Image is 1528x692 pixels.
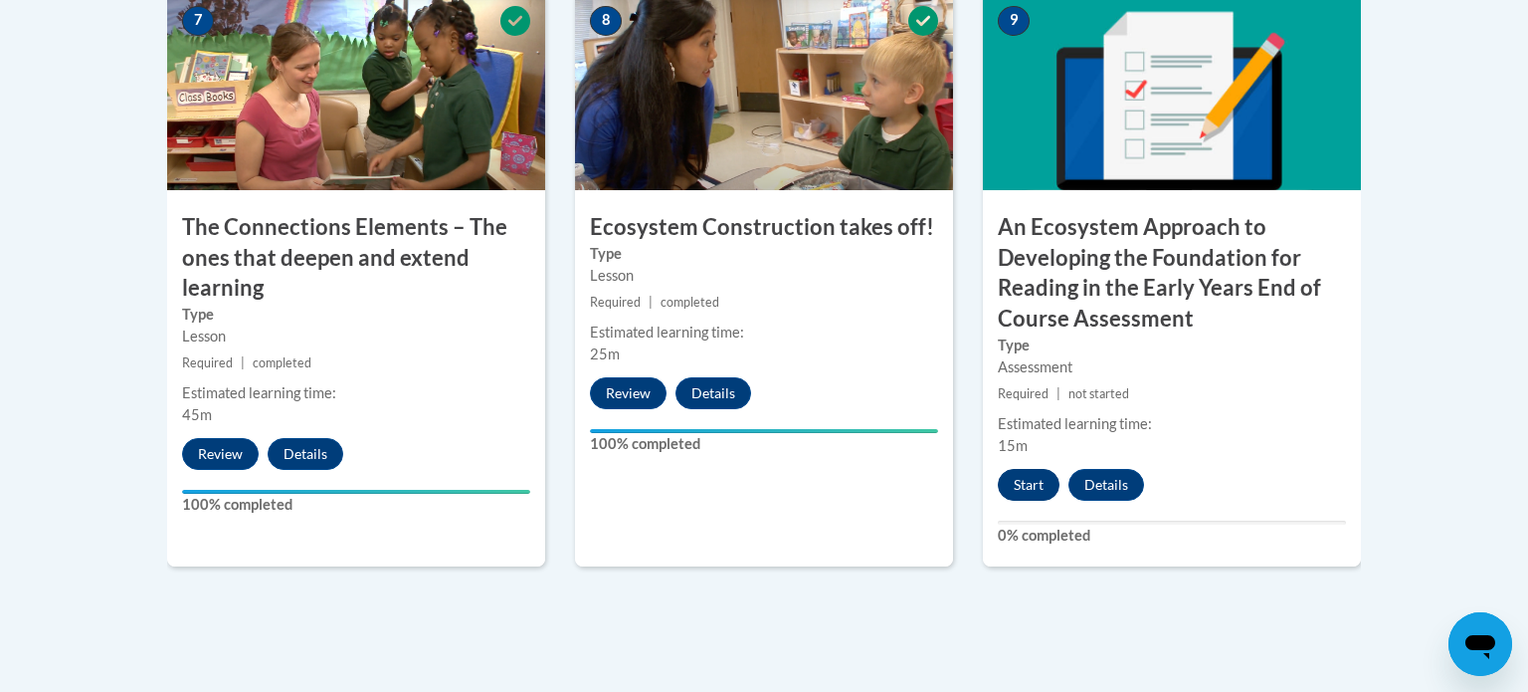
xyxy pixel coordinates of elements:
label: Type [590,243,938,265]
button: Details [1068,469,1144,501]
div: Estimated learning time: [998,413,1346,435]
span: | [241,355,245,370]
div: Estimated learning time: [182,382,530,404]
span: 8 [590,6,622,36]
span: | [649,295,653,310]
div: Lesson [590,265,938,287]
button: Details [268,438,343,470]
h3: The Connections Elements – The ones that deepen and extend learning [167,212,545,304]
span: 15m [998,437,1028,454]
span: completed [661,295,719,310]
span: Required [590,295,641,310]
iframe: Button to launch messaging window [1448,612,1512,676]
div: Your progress [182,490,530,494]
label: 0% completed [998,525,1346,547]
div: Your progress [590,429,938,433]
span: 7 [182,6,214,36]
div: Estimated learning time: [590,322,938,344]
span: 45m [182,406,212,423]
label: 100% completed [590,433,938,455]
button: Details [675,377,751,409]
span: Required [182,355,233,370]
div: Assessment [998,356,1346,378]
button: Review [590,377,667,409]
span: completed [253,355,311,370]
label: 100% completed [182,494,530,516]
h3: An Ecosystem Approach to Developing the Foundation for Reading in the Early Years End of Course A... [983,212,1361,335]
label: Type [182,304,530,326]
span: 25m [590,346,620,362]
button: Start [998,469,1059,501]
span: Required [998,386,1049,401]
span: | [1056,386,1060,401]
span: 9 [998,6,1030,36]
h3: Ecosystem Construction takes off! [575,212,953,243]
label: Type [998,335,1346,356]
button: Review [182,438,259,470]
span: not started [1068,386,1129,401]
div: Lesson [182,326,530,347]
